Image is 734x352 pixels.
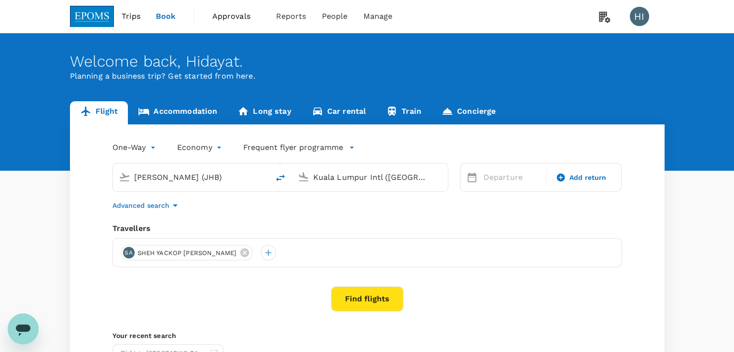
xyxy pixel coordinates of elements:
button: Frequent flyer programme [243,142,355,153]
button: Open [441,176,443,178]
a: Train [376,101,431,124]
span: SHEH YACKOP [PERSON_NAME] [132,248,243,258]
p: Departure [484,172,540,183]
a: Car rental [302,101,376,124]
p: Planning a business trip? Get started from here. [70,70,665,82]
input: Depart from [134,170,249,185]
div: Travellers [112,223,622,234]
div: Welcome back , Hidayat . [70,53,665,70]
span: Reports [276,11,306,22]
div: SASHEH YACKOP [PERSON_NAME] [121,245,253,260]
button: Open [262,176,264,178]
div: SA [123,247,135,258]
a: Long stay [227,101,301,124]
a: Concierge [431,101,506,124]
span: People [322,11,348,22]
button: Find flights [331,286,403,311]
span: Trips [122,11,140,22]
p: Your recent search [112,331,622,340]
span: Approvals [212,11,261,22]
a: Accommodation [128,101,227,124]
span: Book [156,11,176,22]
div: HI [630,7,649,26]
p: Frequent flyer programme [243,142,343,153]
a: Flight [70,101,128,124]
button: Advanced search [112,200,181,211]
span: Add return [569,173,607,183]
span: Manage [363,11,392,22]
img: EPOMS SDN BHD [70,6,114,27]
div: One-Way [112,140,158,155]
div: Economy [177,140,224,155]
button: delete [269,166,292,190]
p: Advanced search [112,201,169,210]
input: Going to [313,170,428,185]
iframe: Button to launch messaging window [8,313,39,344]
